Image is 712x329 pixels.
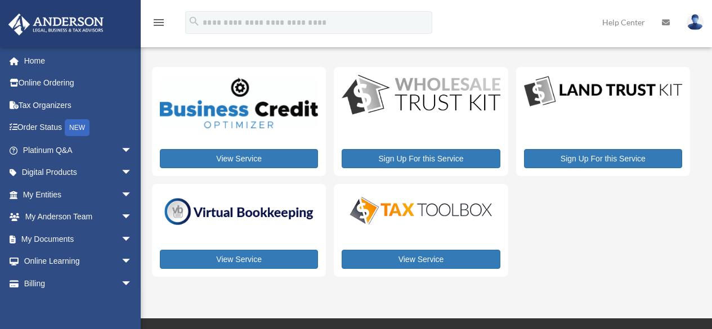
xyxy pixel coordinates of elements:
img: WS-Trust-Kit-lgo-1.jpg [342,75,500,116]
span: arrow_drop_down [121,183,144,206]
a: Online Ordering [8,72,149,94]
span: arrow_drop_down [121,206,144,229]
i: menu [152,16,165,29]
a: My Anderson Teamarrow_drop_down [8,206,149,228]
img: Anderson Advisors Platinum Portal [5,13,107,35]
a: View Service [160,250,318,269]
a: menu [152,20,165,29]
img: LandTrust_lgo-1.jpg [524,75,682,109]
div: NEW [65,119,89,136]
span: arrow_drop_down [121,272,144,295]
a: View Service [342,250,500,269]
a: Sign Up For this Service [342,149,500,168]
a: My Documentsarrow_drop_down [8,228,149,250]
span: arrow_drop_down [121,228,144,251]
i: search [188,15,200,28]
a: Sign Up For this Service [524,149,682,168]
span: arrow_drop_down [121,250,144,273]
a: Billingarrow_drop_down [8,272,149,295]
a: Order StatusNEW [8,116,149,139]
a: Platinum Q&Aarrow_drop_down [8,139,149,161]
a: View Service [160,149,318,168]
img: User Pic [687,14,704,30]
a: Home [8,49,149,72]
a: My Entitiesarrow_drop_down [8,183,149,206]
span: arrow_drop_down [121,161,144,184]
a: Digital Productsarrow_drop_down [8,161,144,184]
a: Tax Organizers [8,94,149,116]
span: arrow_drop_down [121,139,144,162]
a: Online Learningarrow_drop_down [8,250,149,273]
